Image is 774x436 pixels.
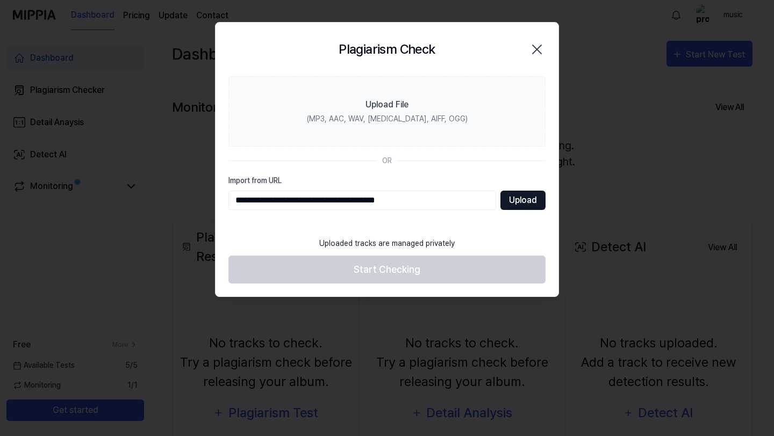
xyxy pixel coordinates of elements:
div: Uploaded tracks are managed privately [313,231,461,256]
div: OR [382,155,392,166]
div: Upload File [365,98,408,111]
label: Import from URL [228,175,546,186]
button: Upload [500,191,546,210]
h2: Plagiarism Check [339,40,435,59]
div: (MP3, AAC, WAV, [MEDICAL_DATA], AIFF, OGG) [307,113,468,125]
